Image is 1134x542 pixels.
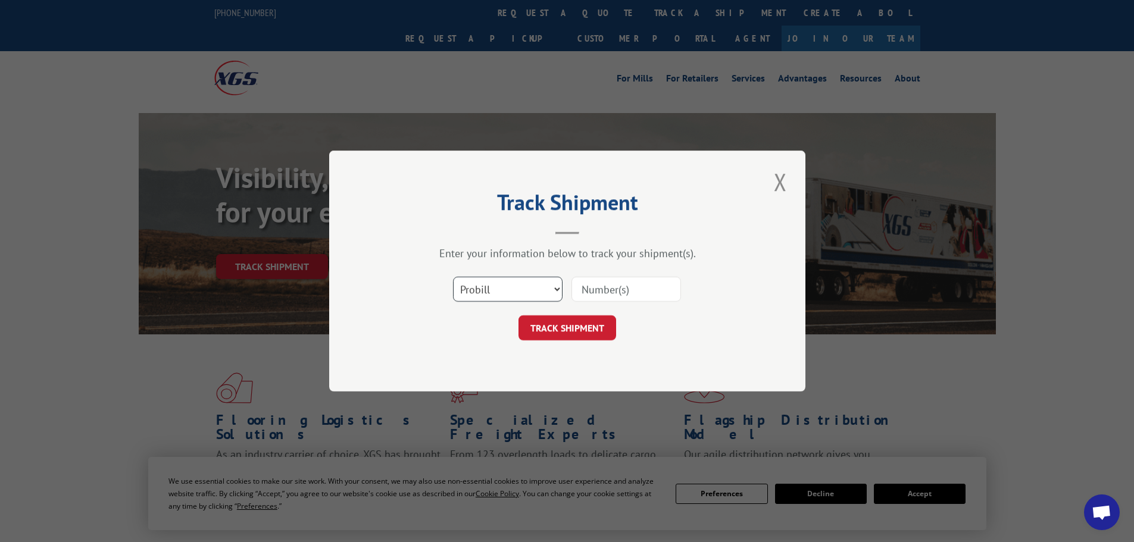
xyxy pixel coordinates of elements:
[571,277,681,302] input: Number(s)
[1084,494,1120,530] a: Open chat
[389,246,746,260] div: Enter your information below to track your shipment(s).
[518,315,616,340] button: TRACK SHIPMENT
[770,165,791,198] button: Close modal
[389,194,746,217] h2: Track Shipment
